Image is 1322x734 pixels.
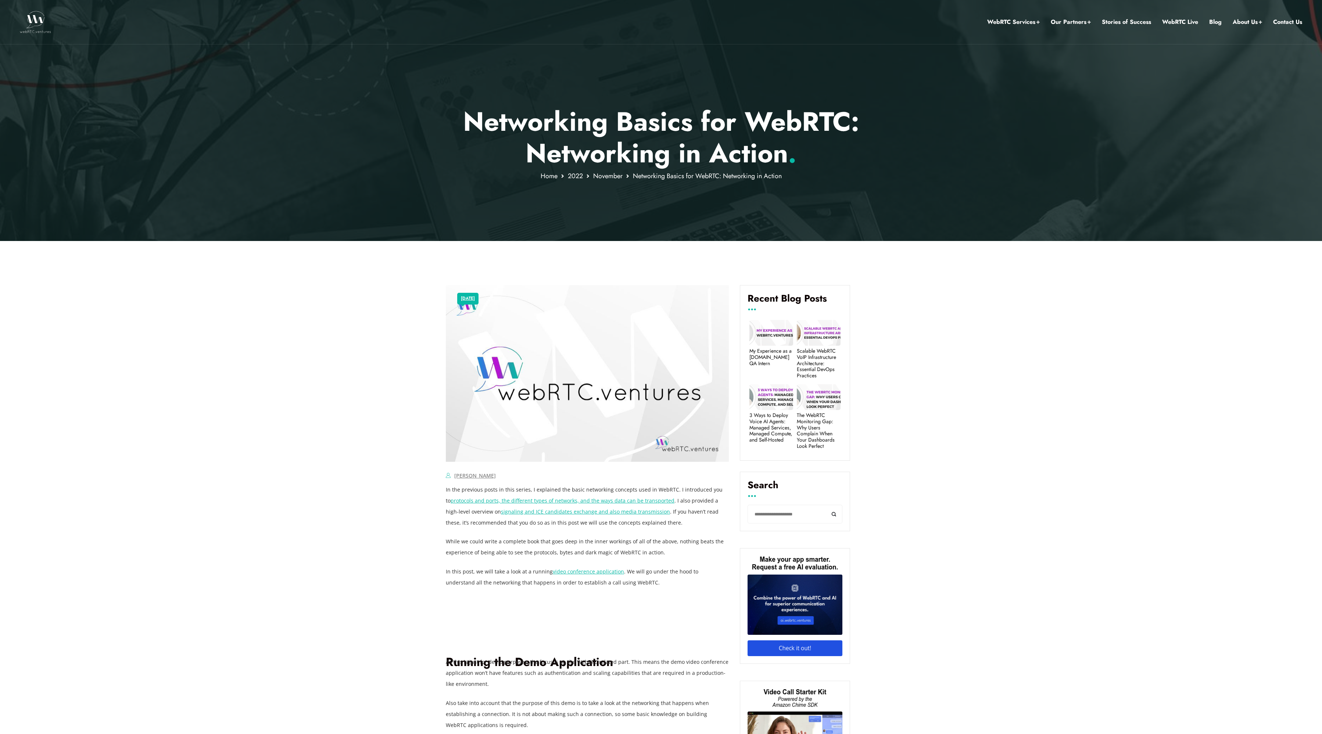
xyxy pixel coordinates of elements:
a: Scalable WebRTC VoIP Infrastructure Architecture: Essential DevOps Practices [797,348,841,379]
a: Stories of Success [1102,17,1151,27]
label: Search [748,479,842,496]
p: As this is just for demo purposes, the focus is on the WebRTC related part. This means the demo v... [446,656,729,690]
a: WebRTC Live [1162,17,1198,27]
p: While we could write a complete book that goes deep in the inner workings of all of the above, no... [446,536,729,558]
h4: Recent Blog Posts [748,293,842,310]
a: My Experience as a [DOMAIN_NAME] QA Intern [749,348,793,366]
span: . [788,134,796,172]
a: protocols and ports, the different types of networks, and the ways data can be transported [451,497,674,504]
a: [DATE] [461,294,475,303]
a: Contact Us [1273,17,1302,27]
a: The WebRTC Monitoring Gap: Why Users Complain When Your Dashboards Look Perfect [797,412,841,449]
a: signaling and ICE candidates exchange and also media transmission [501,508,670,515]
a: 3 Ways to Deploy Voice AI Agents: Managed Services, Managed Compute, and Self-Hosted [749,412,793,443]
span: Networking Basics for WebRTC: Networking in Action [633,171,782,181]
a: Our Partners [1051,17,1091,27]
a: Blog [1209,17,1222,27]
h1: Running the Demo Application [446,607,729,670]
a: video conference application [553,568,624,575]
img: Make your app smarter. Request a free AI evaluation. [748,556,842,656]
a: WebRTC Services [987,17,1040,27]
p: Networking Basics for WebRTC: Networking in Action [446,106,876,169]
a: Home [541,171,558,181]
a: 2022 [568,171,583,181]
a: November [593,171,623,181]
p: In this post, we will take a look at a running . We will go under the hood to understand all the ... [446,566,729,588]
a: About Us [1233,17,1262,27]
p: In the previous posts in this series, I explained the basic networking concepts used in WebRTC. I... [446,484,729,528]
a: [PERSON_NAME] [454,472,496,479]
p: Also take into account that the purpose of this demo is to take a look at the networking that hap... [446,698,729,731]
button: Search [826,505,842,523]
img: WebRTC.ventures [20,11,51,33]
